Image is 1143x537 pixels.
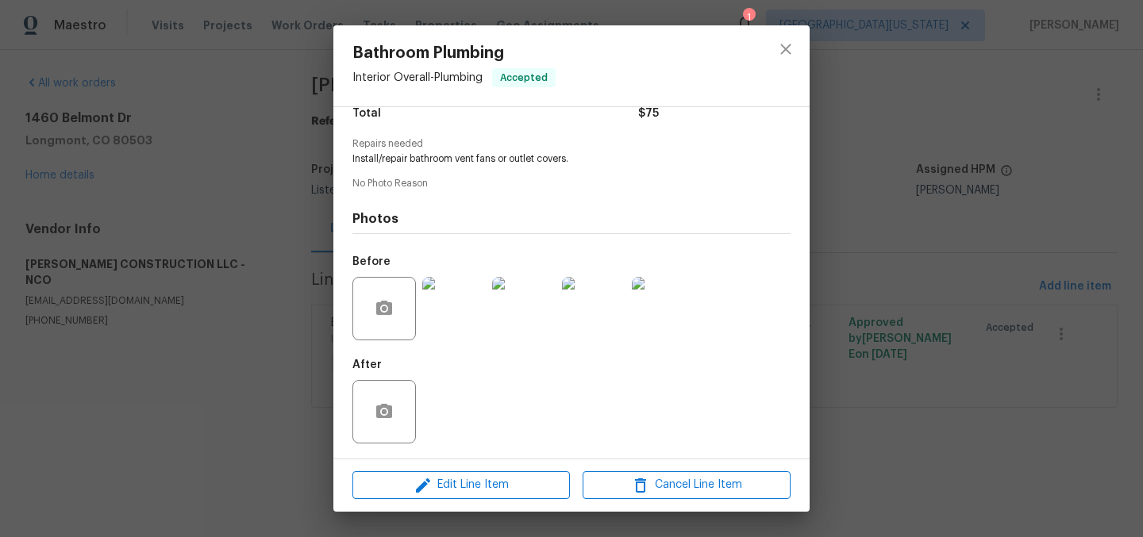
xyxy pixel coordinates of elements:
[583,471,791,499] button: Cancel Line Item
[352,102,381,125] span: Total
[352,359,382,370] h5: After
[494,70,554,86] span: Accepted
[352,72,483,83] span: Interior Overall - Plumbing
[352,256,391,267] h5: Before
[767,30,805,68] button: close
[352,139,791,149] span: Repairs needed
[743,10,754,25] div: 1
[638,102,659,125] span: $75
[352,152,747,166] span: Install/repair bathroom vent fans or outlet covers.
[352,211,791,227] h4: Photos
[352,44,556,62] span: Bathroom Plumbing
[352,471,570,499] button: Edit Line Item
[352,178,791,189] span: No Photo Reason
[587,475,786,495] span: Cancel Line Item
[357,475,565,495] span: Edit Line Item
